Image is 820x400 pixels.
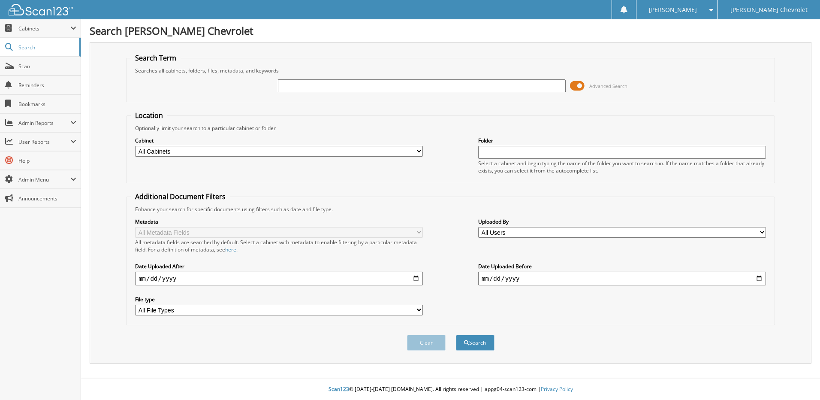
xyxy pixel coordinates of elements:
input: start [135,272,423,285]
a: Privacy Policy [541,385,573,393]
span: Advanced Search [589,83,627,89]
button: Search [456,335,494,351]
span: Bookmarks [18,100,76,108]
span: Admin Reports [18,119,70,127]
span: Reminders [18,82,76,89]
legend: Additional Document Filters [131,192,230,201]
span: Scan [18,63,76,70]
span: User Reports [18,138,70,145]
div: Optionally limit your search to a particular cabinet or folder [131,124,770,132]
input: end [478,272,766,285]
span: Search [18,44,75,51]
span: [PERSON_NAME] Chevrolet [730,7,808,12]
h1: Search [PERSON_NAME] Chevrolet [90,24,811,38]
legend: Location [131,111,167,120]
label: Cabinet [135,137,423,144]
label: File type [135,296,423,303]
legend: Search Term [131,53,181,63]
label: Uploaded By [478,218,766,225]
div: Select a cabinet and begin typing the name of the folder you want to search in. If the name match... [478,160,766,174]
label: Metadata [135,218,423,225]
label: Folder [478,137,766,144]
div: Searches all cabinets, folders, files, metadata, and keywords [131,67,770,74]
div: Enhance your search for specific documents using filters such as date and file type. [131,206,770,213]
label: Date Uploaded Before [478,263,766,270]
div: All metadata fields are searched by default. Select a cabinet with metadata to enable filtering b... [135,239,423,253]
span: Help [18,157,76,164]
button: Clear [407,335,446,351]
span: [PERSON_NAME] [649,7,697,12]
div: © [DATE]-[DATE] [DOMAIN_NAME]. All rights reserved | appg04-scan123-com | [81,379,820,400]
span: Admin Menu [18,176,70,183]
img: scan123-logo-white.svg [9,4,73,15]
a: here [225,246,236,253]
span: Scan123 [329,385,349,393]
span: Cabinets [18,25,70,32]
span: Announcements [18,195,76,202]
label: Date Uploaded After [135,263,423,270]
